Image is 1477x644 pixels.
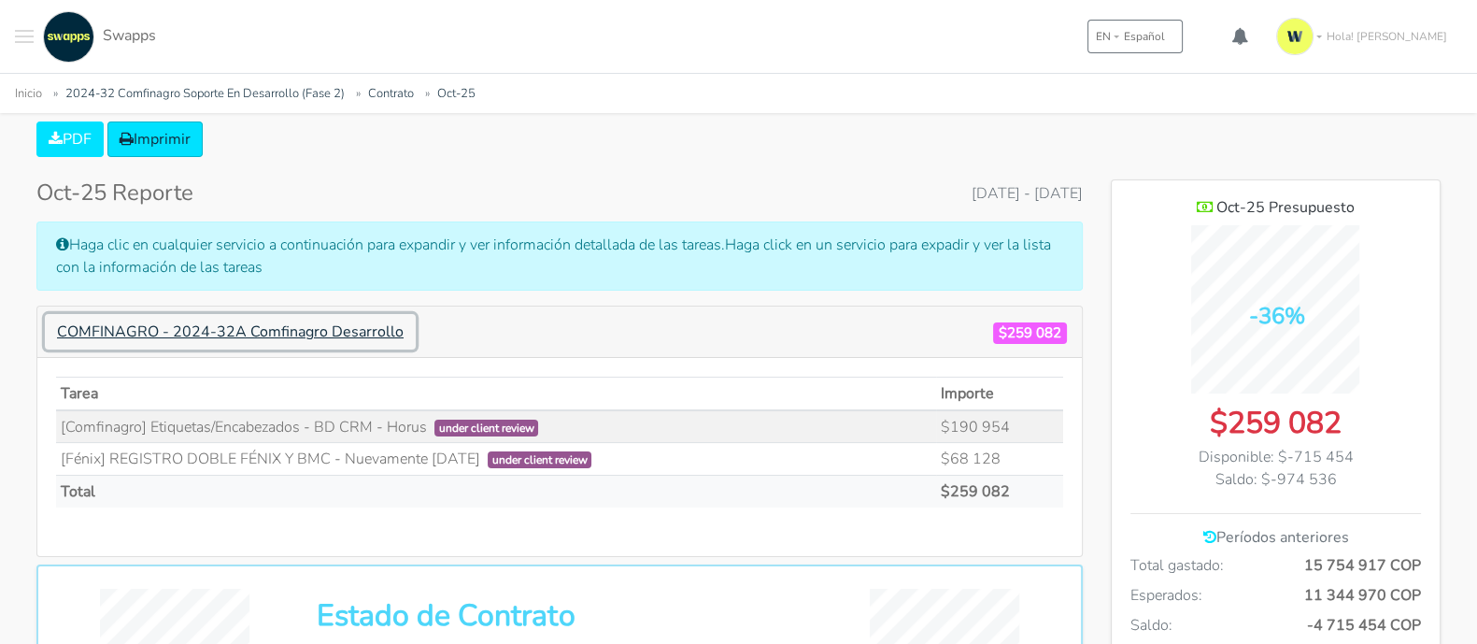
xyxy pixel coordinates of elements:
[1130,401,1421,446] div: $259 082
[972,182,1083,205] span: [DATE] - [DATE]
[38,11,156,63] a: Swapps
[1304,584,1421,607] span: 11 344 970 COP
[56,475,936,507] td: Total
[1276,18,1314,55] img: isotipo-3-3e143c57.png
[1124,28,1165,45] span: Español
[1269,10,1462,63] a: Hola! [PERSON_NAME]
[43,11,94,63] img: swapps-linkedin-v2.jpg
[437,85,476,102] a: Oct-25
[1130,584,1202,607] span: Esperados:
[1087,20,1183,53] button: ENEspañol
[488,451,592,468] span: under client review
[1216,197,1355,218] span: Oct-25 Presupuesto
[56,443,936,476] td: [Fénix] REGISTRO DOBLE FÉNIX Y BMC - Nuevamente [DATE]
[65,85,345,102] a: 2024-32 Comfinagro Soporte En Desarrollo (Fase 2)
[56,410,936,443] td: [Comfinagro] Etiquetas/Encabezados - BD CRM - Horus
[993,322,1067,344] span: $259 082
[317,598,802,634] h2: Estado de Contrato
[936,378,1063,410] th: Importe
[103,25,156,46] span: Swapps
[107,122,203,157] a: Imprimir
[936,443,1063,476] td: $68 128
[1304,554,1421,577] span: 15 754 917 COP
[1130,529,1421,547] h6: Períodos anteriores
[36,222,1083,291] div: Haga clic en cualquier servicio a continuación para expandir y ver información detallada de las t...
[56,378,936,410] th: Tarea
[1327,28,1447,45] span: Hola! [PERSON_NAME]
[1130,468,1421,491] div: Saldo: $-974 536
[36,122,104,157] a: PDF
[1130,446,1421,468] div: Disponible: $-715 454
[15,11,34,63] button: Toggle navigation menu
[434,420,539,436] span: under client review
[1130,614,1172,637] span: Saldo:
[15,85,42,102] a: Inicio
[36,179,193,207] h4: Oct-25 Reporte
[936,475,1063,507] td: $259 082
[1307,614,1421,637] span: -4 715 454 COP
[45,314,416,350] button: COMFINAGRO - 2024-32A Comfinagro Desarrollo
[368,85,414,102] a: Contrato
[936,410,1063,443] td: $190 954
[1130,554,1224,577] span: Total gastado:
